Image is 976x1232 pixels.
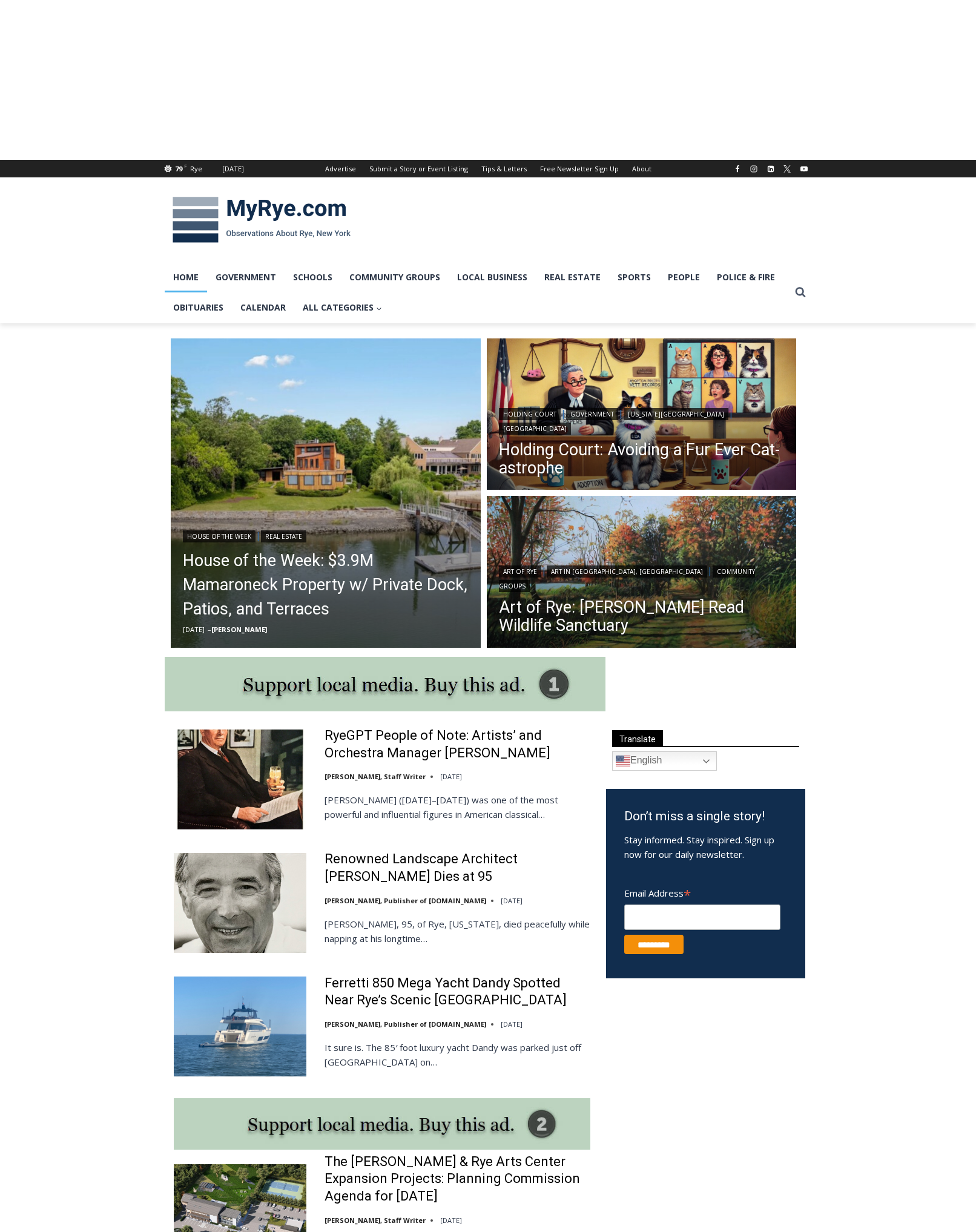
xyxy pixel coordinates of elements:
[318,160,658,177] nav: Secondary Navigation
[165,262,790,323] nav: Primary Navigation
[325,851,590,885] a: Renowned Landscape Architect [PERSON_NAME] Dies at 95
[790,282,811,303] button: View Search Form
[303,301,382,314] span: All Categories
[174,977,306,1076] img: Ferretti 850 Mega Yacht Dandy Spotted Near Rye’s Scenic Parsonage Point
[797,162,811,176] a: YouTube
[708,262,783,292] a: Police & Fire
[325,1020,486,1029] a: [PERSON_NAME], Publisher of [DOMAIN_NAME]
[624,832,787,861] p: Stay informed. Stay inspired. Sign up now for our daily newsletter.
[730,162,745,176] a: Facebook
[499,565,541,578] a: Art of Rye
[285,262,341,292] a: Schools
[499,408,561,420] a: Holding Court
[325,727,590,762] a: RyeGPT People of Note: Artists’ and Orchestra Manager [PERSON_NAME]
[747,162,761,176] a: Instagram
[449,262,536,292] a: Local Business
[325,1040,590,1069] p: It sure is. The 85′ foot luxury yacht Dandy was parked just off [GEOGRAPHIC_DATA] on…
[325,792,590,822] p: [PERSON_NAME] ([DATE]–[DATE]) was one of the most powerful and influential figures in American cl...
[566,408,618,420] a: Government
[165,657,605,711] img: support local media, buy this ad
[536,262,609,292] a: Real Estate
[487,338,797,493] img: DALLE 2025-08-10 Holding Court - humorous cat custody trial
[624,807,787,826] h3: Don’t miss a single story!
[184,162,187,169] span: F
[341,262,449,292] a: Community Groups
[624,881,780,903] label: Email Address
[499,598,785,634] a: Art of Rye: [PERSON_NAME] Read Wildlife Sanctuary
[183,530,256,542] a: House of the Week
[780,162,794,176] a: X
[222,163,244,174] div: [DATE]
[190,163,202,174] div: Rye
[612,751,717,771] a: English
[174,853,306,952] img: Renowned Landscape Architect Peter Rolland Dies at 95
[325,917,590,946] p: [PERSON_NAME], 95, of Rye, [US_STATE], died peacefully while napping at his longtime…
[208,625,211,634] span: –
[547,565,707,578] a: Art in [GEOGRAPHIC_DATA], [GEOGRAPHIC_DATA]
[616,754,630,768] img: en
[659,262,708,292] a: People
[533,160,625,177] a: Free Newsletter Sign Up
[171,338,481,648] img: 1160 Greacen Point Road, Mamaroneck
[325,1216,426,1225] a: [PERSON_NAME], Staff Writer
[183,548,469,621] a: House of the Week: $3.9M Mamaroneck Property w/ Private Dock, Patios, and Terraces
[363,160,475,177] a: Submit a Story or Event Listing
[499,563,785,592] div: | |
[232,292,294,323] a: Calendar
[440,1216,462,1225] time: [DATE]
[501,896,523,905] time: [DATE]
[211,625,267,634] a: [PERSON_NAME]
[609,262,659,292] a: Sports
[261,530,306,542] a: Real Estate
[325,896,486,905] a: [PERSON_NAME], Publisher of [DOMAIN_NAME]
[325,1153,590,1205] a: The [PERSON_NAME] & Rye Arts Center Expansion Projects: Planning Commission Agenda for [DATE]
[325,975,590,1009] a: Ferretti 850 Mega Yacht Dandy Spotted Near Rye’s Scenic [GEOGRAPHIC_DATA]
[325,772,426,781] a: [PERSON_NAME], Staff Writer
[487,496,797,651] img: (PHOTO: Edith G. Read Wildlife Sanctuary (Acrylic 12x24). Trail along Playland Lake. By Elizabeth...
[318,160,363,177] a: Advertise
[165,292,232,323] a: Obituaries
[183,625,205,634] time: [DATE]
[165,188,358,251] img: MyRye.com
[499,565,755,592] a: Community Groups
[183,528,469,542] div: |
[499,406,785,435] div: | | |
[171,338,481,648] a: Read More House of the Week: $3.9M Mamaroneck Property w/ Private Dock, Patios, and Terraces
[440,772,462,781] time: [DATE]
[165,262,207,292] a: Home
[174,1098,590,1150] img: support local media, buy this ad
[499,441,785,477] a: Holding Court: Avoiding a Fur Ever Cat-astrophe
[207,262,285,292] a: Government
[625,160,658,177] a: About
[487,496,797,651] a: Read More Art of Rye: Edith G. Read Wildlife Sanctuary
[501,1020,523,1029] time: [DATE]
[174,730,306,829] img: RyeGPT People of Note: Artists’ and Orchestra Manager Arthur Judson
[475,160,533,177] a: Tips & Letters
[763,162,778,176] a: Linkedin
[624,408,728,420] a: [US_STATE][GEOGRAPHIC_DATA]
[294,292,391,323] a: All Categories
[487,338,797,493] a: Read More Holding Court: Avoiding a Fur Ever Cat-astrophe
[175,164,182,173] span: 79
[499,423,571,435] a: [GEOGRAPHIC_DATA]
[612,730,663,746] span: Translate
